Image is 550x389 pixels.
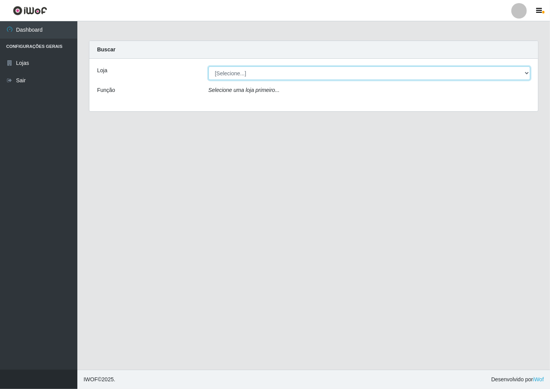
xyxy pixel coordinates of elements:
span: IWOF [84,376,98,382]
a: iWof [533,376,544,382]
img: CoreUI Logo [13,6,47,15]
i: Selecione uma loja primeiro... [208,87,280,93]
span: Desenvolvido por [491,375,544,384]
label: Função [97,86,115,94]
span: © 2025 . [84,375,115,384]
label: Loja [97,66,107,75]
strong: Buscar [97,46,115,53]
